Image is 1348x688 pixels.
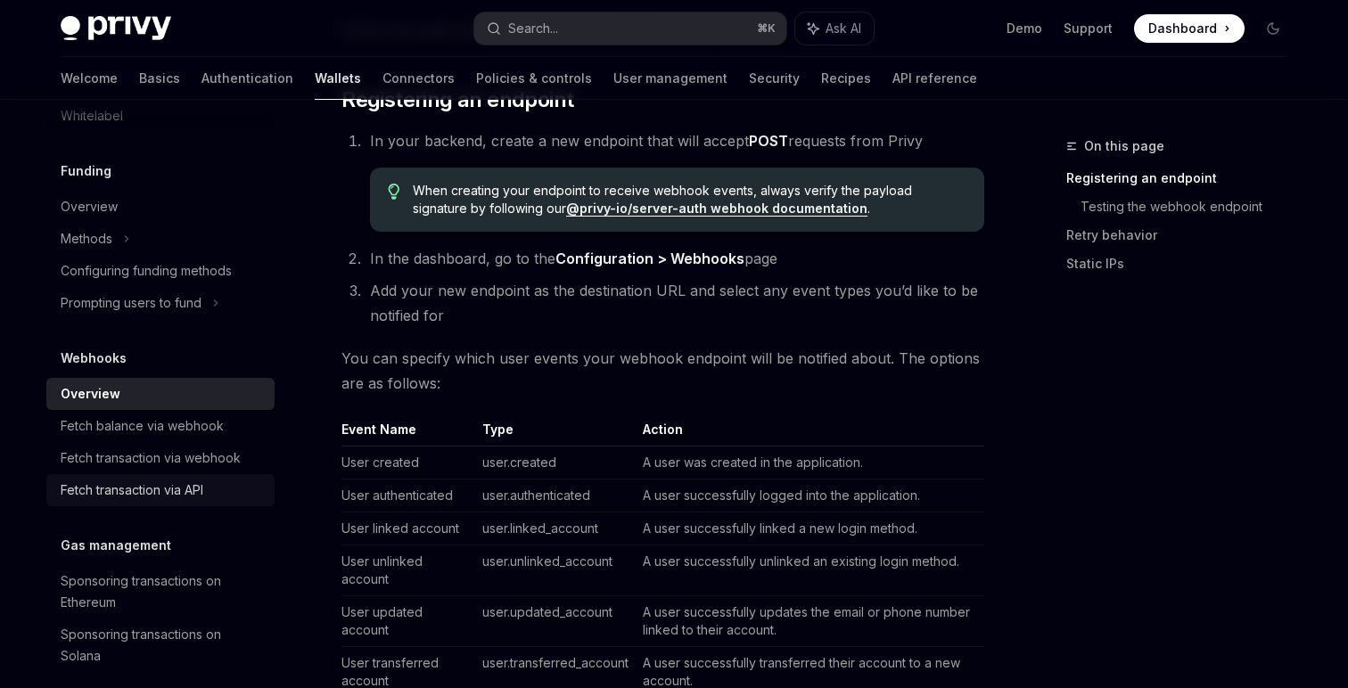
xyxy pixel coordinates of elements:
td: A user successfully updates the email or phone number linked to their account. [636,596,984,647]
a: User management [613,57,727,100]
span: When creating your endpoint to receive webhook events, always verify the payload signature by fol... [413,182,966,217]
div: Fetch transaction via API [61,479,203,501]
th: Event Name [341,421,475,446]
div: Configuring funding methods [61,260,232,282]
a: Fetch transaction via webhook [46,442,275,474]
a: Recipes [821,57,871,100]
button: Ask AI [795,12,874,45]
span: Ask AI [826,20,861,37]
a: Dashboard [1134,14,1245,43]
a: Basics [139,57,180,100]
th: Type [475,421,636,446]
a: Overview [46,378,275,410]
a: Demo [1007,20,1042,37]
a: Sponsoring transactions on Solana [46,618,275,672]
a: Authentication [201,57,293,100]
span: In your backend, create a new endpoint that will accept requests from Privy [370,132,923,150]
div: Prompting users to fund [61,292,201,314]
td: A user successfully logged into the application. [636,479,984,512]
a: Retry behavior [1066,221,1302,250]
div: Sponsoring transactions on Solana [61,624,264,667]
td: User linked account [341,512,475,545]
div: Fetch balance via webhook [61,415,224,437]
td: A user was created in the application. [636,446,984,479]
td: User unlinked account [341,545,475,596]
a: Fetch transaction via API [46,474,275,506]
div: Search... [508,18,558,39]
span: ⌘ K [757,21,776,36]
span: You can specify which user events your webhook endpoint will be notified about. The options are a... [341,346,984,396]
a: Support [1064,20,1113,37]
td: user.updated_account [475,596,636,647]
td: User authenticated [341,479,475,512]
button: Toggle dark mode [1259,14,1287,43]
h5: Gas management [61,535,171,556]
td: User updated account [341,596,475,647]
td: user.linked_account [475,512,636,545]
h5: Webhooks [61,348,127,369]
div: Methods [61,228,112,250]
div: Fetch transaction via webhook [61,447,241,469]
td: A user successfully linked a new login method. [636,512,984,545]
a: Configuring funding methods [46,255,275,287]
td: user.created [475,446,636,479]
a: Welcome [61,57,118,100]
span: Registering an endpoint [341,86,573,114]
a: Connectors [382,57,455,100]
div: Overview [61,196,118,217]
div: Overview [61,383,120,405]
div: Sponsoring transactions on Ethereum [61,570,264,613]
a: Overview [46,191,275,223]
span: Dashboard [1148,20,1217,37]
a: API reference [892,57,977,100]
a: Security [749,57,800,100]
button: Search...⌘K [474,12,786,45]
a: Sponsoring transactions on Ethereum [46,565,275,618]
strong: Configuration > Webhooks [555,250,744,267]
img: dark logo [61,16,171,41]
svg: Tip [388,184,400,200]
a: Fetch balance via webhook [46,410,275,442]
strong: POST [749,132,788,150]
a: Registering an endpoint [1066,164,1302,192]
span: On this page [1084,135,1164,157]
td: user.unlinked_account [475,545,636,596]
td: A user successfully unlinked an existing login method. [636,545,984,596]
a: Testing the webhook endpoint [1081,192,1302,221]
h5: Funding [61,160,111,182]
th: Action [636,421,984,446]
a: Policies & controls [476,57,592,100]
a: Wallets [315,57,361,100]
span: In the dashboard, go to the page [370,250,777,267]
a: @privy-io/server-auth webhook documentation [566,201,867,217]
td: User created [341,446,475,479]
span: Add your new endpoint as the destination URL and select any event types you’d like to be notified... [370,282,978,324]
a: Static IPs [1066,250,1302,278]
td: user.authenticated [475,479,636,512]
